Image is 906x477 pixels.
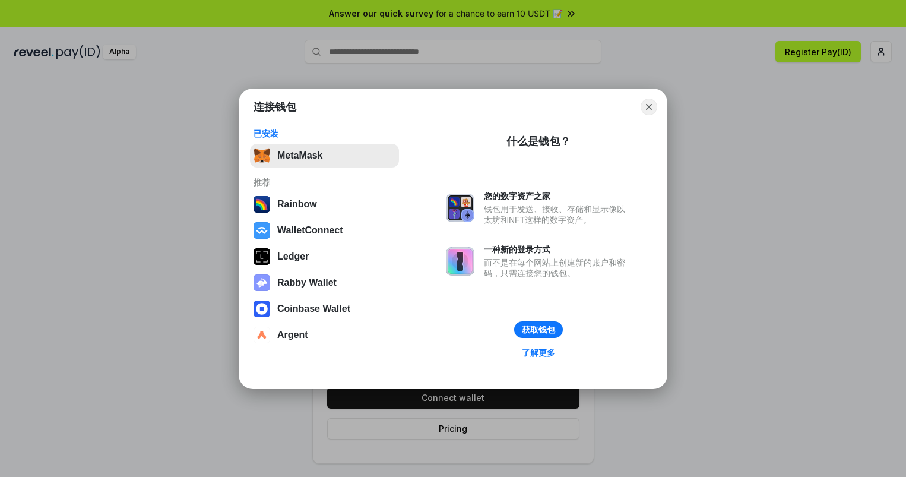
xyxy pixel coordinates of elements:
img: svg+xml,%3Csvg%20xmlns%3D%22http%3A%2F%2Fwww.w3.org%2F2000%2Fsvg%22%20fill%3D%22none%22%20viewBox... [446,194,474,222]
button: Rabby Wallet [250,271,399,295]
button: Ledger [250,245,399,268]
div: 推荐 [254,177,395,188]
button: Rainbow [250,192,399,216]
button: Argent [250,323,399,347]
div: 了解更多 [522,348,555,358]
div: 钱包用于发送、接收、存储和显示像以太坊和NFT这样的数字资产。 [484,204,631,225]
img: svg+xml,%3Csvg%20xmlns%3D%22http%3A%2F%2Fwww.w3.org%2F2000%2Fsvg%22%20width%3D%2228%22%20height%3... [254,248,270,265]
div: WalletConnect [277,225,343,236]
div: 什么是钱包？ [506,134,571,149]
div: 已安装 [254,128,395,139]
div: MetaMask [277,150,322,161]
div: Rainbow [277,199,317,210]
img: svg+xml,%3Csvg%20xmlns%3D%22http%3A%2F%2Fwww.w3.org%2F2000%2Fsvg%22%20fill%3D%22none%22%20viewBox... [254,274,270,291]
div: 一种新的登录方式 [484,244,631,255]
div: 获取钱包 [522,324,555,335]
div: Ledger [277,251,309,262]
div: Coinbase Wallet [277,304,350,314]
button: Close [641,99,657,115]
img: svg+xml,%3Csvg%20width%3D%2228%22%20height%3D%2228%22%20viewBox%3D%220%200%2028%2028%22%20fill%3D... [254,327,270,343]
button: 获取钱包 [514,321,563,338]
button: Coinbase Wallet [250,297,399,321]
img: svg+xml,%3Csvg%20width%3D%22120%22%20height%3D%22120%22%20viewBox%3D%220%200%20120%20120%22%20fil... [254,196,270,213]
a: 了解更多 [515,345,562,361]
button: MetaMask [250,144,399,168]
h1: 连接钱包 [254,100,296,114]
img: svg+xml,%3Csvg%20width%3D%2228%22%20height%3D%2228%22%20viewBox%3D%220%200%2028%2028%22%20fill%3D... [254,222,270,239]
div: 您的数字资产之家 [484,191,631,201]
button: WalletConnect [250,219,399,242]
img: svg+xml,%3Csvg%20width%3D%2228%22%20height%3D%2228%22%20viewBox%3D%220%200%2028%2028%22%20fill%3D... [254,301,270,317]
img: svg+xml,%3Csvg%20fill%3D%22none%22%20height%3D%2233%22%20viewBox%3D%220%200%2035%2033%22%20width%... [254,147,270,164]
img: svg+xml,%3Csvg%20xmlns%3D%22http%3A%2F%2Fwww.w3.org%2F2000%2Fsvg%22%20fill%3D%22none%22%20viewBox... [446,247,474,276]
div: Argent [277,330,308,340]
div: 而不是在每个网站上创建新的账户和密码，只需连接您的钱包。 [484,257,631,279]
div: Rabby Wallet [277,277,337,288]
